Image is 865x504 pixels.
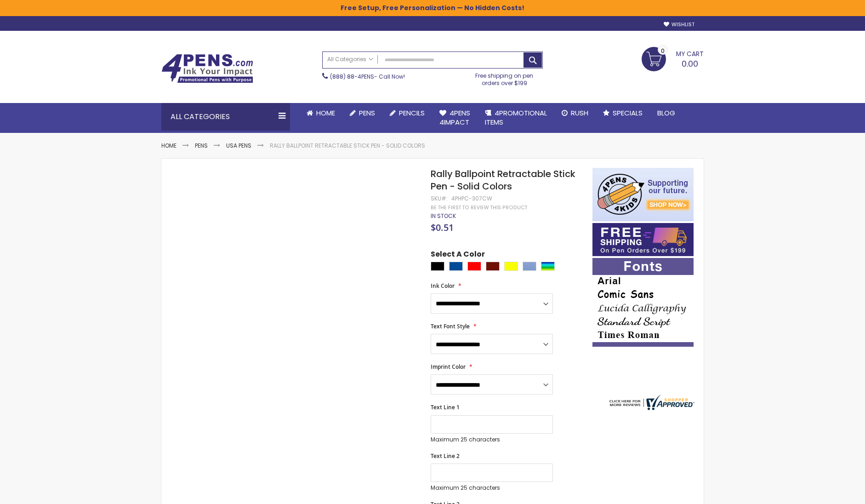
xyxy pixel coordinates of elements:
a: USA Pens [226,142,251,149]
span: Text Font Style [431,322,470,330]
span: Rush [571,108,588,118]
span: Home [316,108,335,118]
span: Blog [657,108,675,118]
a: Specials [596,103,650,123]
p: Maximum 25 characters [431,436,553,443]
div: Dark Blue [449,262,463,271]
a: Pens [195,142,208,149]
span: $0.51 [431,221,454,234]
img: 4pens 4 kids [592,168,694,221]
span: - Call Now! [330,73,405,80]
div: Availability [431,212,456,220]
span: Specials [613,108,643,118]
span: Rally Ballpoint Retractable Stick Pen - Solid Colors [431,167,575,193]
div: 4PHPC-307CW [451,195,492,202]
a: 0.00 0 [642,47,704,70]
a: 4pens.com certificate URL [607,404,694,412]
a: 4PROMOTIONALITEMS [478,103,554,133]
a: Rush [554,103,596,123]
div: Assorted [541,262,555,271]
a: Pens [342,103,382,123]
a: Blog [650,103,683,123]
div: All Categories [161,103,290,131]
a: Pencils [382,103,432,123]
a: Be the first to review this product [431,204,527,211]
img: 4Pens Custom Pens and Promotional Products [161,54,253,83]
div: Maroon [486,262,500,271]
div: Free shipping on pen orders over $199 [466,69,543,87]
div: Pacific Blue [523,262,536,271]
div: Red [467,262,481,271]
span: In stock [431,212,456,220]
span: 4PROMOTIONAL ITEMS [485,108,547,127]
li: Rally Ballpoint Retractable Stick Pen - Solid Colors [270,142,425,149]
span: 0 [661,46,665,55]
strong: SKU [431,195,448,202]
a: (888) 88-4PENS [330,73,374,80]
span: Pens [359,108,375,118]
img: 4pens.com widget logo [607,395,694,410]
span: Imprint Color [431,363,466,371]
span: 4Pens 4impact [439,108,470,127]
img: Free shipping on orders over $199 [592,223,694,256]
img: font-personalization-examples [592,258,694,347]
span: 0.00 [682,58,698,69]
span: Ink Color [431,282,455,290]
span: Text Line 1 [431,403,460,411]
span: All Categories [327,56,373,63]
a: Home [299,103,342,123]
a: All Categories [323,52,378,67]
span: Pencils [399,108,425,118]
a: Home [161,142,176,149]
a: Wishlist [664,21,694,28]
div: Black [431,262,444,271]
p: Maximum 25 characters [431,484,553,492]
div: Yellow [504,262,518,271]
span: Select A Color [431,249,485,262]
a: 4Pens4impact [432,103,478,133]
span: Text Line 2 [431,452,460,460]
